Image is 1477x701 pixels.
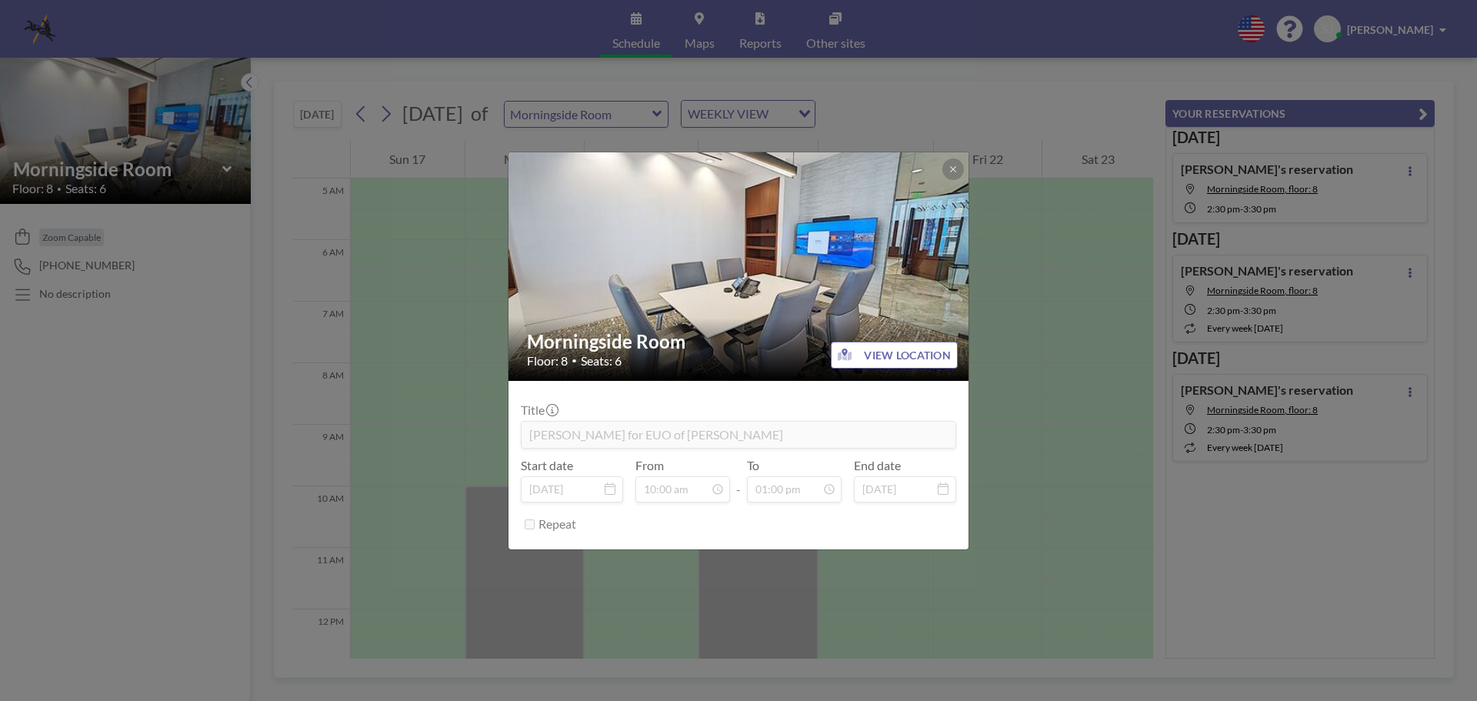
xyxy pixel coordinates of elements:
[572,355,577,366] span: •
[581,353,622,369] span: Seats: 6
[854,458,901,473] label: End date
[522,422,955,448] input: (No title)
[527,330,952,353] h2: Morningside Room
[635,458,664,473] label: From
[527,353,568,369] span: Floor: 8
[521,458,573,473] label: Start date
[831,342,958,369] button: VIEW LOCATION
[538,516,576,532] label: Repeat
[521,402,557,418] label: Title
[736,463,741,497] span: -
[747,458,759,473] label: To
[508,92,970,439] img: 537.jpg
